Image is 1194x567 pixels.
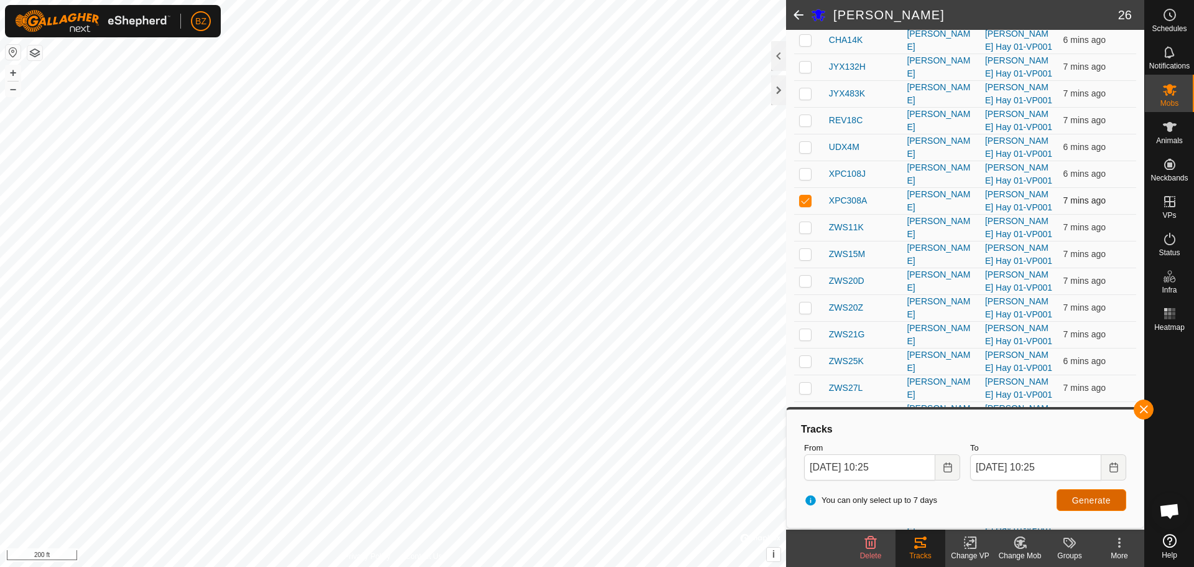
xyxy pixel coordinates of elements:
div: [PERSON_NAME] [907,188,975,214]
a: [PERSON_NAME] Hay 01-VP001 [985,109,1052,132]
label: From [804,442,960,454]
span: Schedules [1152,25,1187,32]
h2: [PERSON_NAME] [833,7,1118,22]
div: [PERSON_NAME] [907,241,975,268]
div: Change Mob [995,550,1045,561]
div: [PERSON_NAME] [907,349,975,375]
a: [PERSON_NAME] Hay 01-VP001 [985,216,1052,239]
div: [PERSON_NAME] [907,268,975,294]
div: [PERSON_NAME] [907,134,975,161]
span: Help [1162,551,1177,559]
div: [PERSON_NAME] [907,54,975,80]
div: [PERSON_NAME] [907,108,975,134]
span: i [772,549,775,560]
a: Privacy Policy [344,551,391,562]
span: 3 Sept 2025, 10:18 am [1063,169,1106,179]
span: VPs [1162,212,1176,219]
div: [PERSON_NAME] [907,81,975,107]
a: [PERSON_NAME] Hay 01-VP001 [985,136,1052,159]
span: Heatmap [1154,324,1185,331]
span: ZWS21G [829,328,865,341]
a: [PERSON_NAME] Hay 01-VP001 [985,82,1052,105]
a: Contact Us [405,551,442,562]
a: Open chat [1151,492,1188,530]
span: 3 Sept 2025, 10:18 am [1063,329,1106,339]
a: [PERSON_NAME] Hay 01-VP001 [985,323,1052,346]
button: Choose Date [935,454,960,480]
div: Change VP [945,550,995,561]
a: [PERSON_NAME] Hay 01-VP001 [985,377,1052,400]
a: [PERSON_NAME] Hay 01-VP001 [985,189,1052,212]
span: Status [1159,249,1180,256]
span: 3 Sept 2025, 10:18 am [1063,302,1106,312]
a: [PERSON_NAME] Hay 01-VP001 [985,269,1052,293]
a: [PERSON_NAME] Hay 01-VP001 [985,350,1052,373]
span: You can only select up to 7 days [804,494,937,507]
span: ZWS25K [829,355,864,368]
span: JYX483K [829,87,865,100]
span: CHA14K [829,34,863,47]
a: [PERSON_NAME] Hay 01-VP001 [985,29,1052,52]
div: [PERSON_NAME] [907,295,975,321]
span: Neckbands [1150,174,1188,182]
span: ZWS20D [829,274,864,288]
span: UDX4M [829,141,859,154]
button: + [6,65,21,80]
label: To [970,442,1126,454]
button: – [6,82,21,96]
a: [PERSON_NAME] Hay 01-VP001 [985,403,1052,426]
span: Delete [860,551,882,560]
div: [PERSON_NAME] [907,215,975,241]
a: [PERSON_NAME] Hay 01-VP001 [985,296,1052,319]
span: ZWS11K [829,221,864,234]
span: Generate [1072,495,1111,505]
span: Notifications [1149,62,1190,70]
div: More [1094,550,1144,561]
button: Map Layers [27,45,42,60]
span: 3 Sept 2025, 10:18 am [1063,195,1106,205]
span: BZ [195,15,206,28]
span: 3 Sept 2025, 10:18 am [1063,383,1106,393]
span: 3 Sept 2025, 10:18 am [1063,142,1106,152]
button: Choose Date [1101,454,1126,480]
button: Generate [1057,489,1126,511]
span: 3 Sept 2025, 10:17 am [1063,115,1106,125]
span: ZWS20Z [829,301,863,314]
span: 3 Sept 2025, 10:17 am [1063,222,1106,232]
span: 3 Sept 2025, 10:18 am [1063,35,1106,45]
span: Mobs [1160,100,1178,107]
div: [PERSON_NAME] [907,27,975,54]
span: Animals [1156,137,1183,144]
div: Tracks [799,422,1131,437]
a: [PERSON_NAME] Hay 01-VP001 [985,162,1052,185]
span: ZWS27L [829,382,863,395]
a: [PERSON_NAME] Hay 01-VP001 [985,55,1052,78]
span: 3 Sept 2025, 10:18 am [1063,356,1106,366]
a: [PERSON_NAME] Hay 01-VP001 [985,243,1052,266]
span: 3 Sept 2025, 10:17 am [1063,249,1106,259]
a: Help [1145,529,1194,564]
span: 3 Sept 2025, 10:18 am [1063,276,1106,286]
div: Groups [1045,550,1094,561]
div: [PERSON_NAME] [907,322,975,348]
div: [PERSON_NAME] [907,375,975,401]
button: Reset Map [6,45,21,60]
span: XPC108J [829,167,866,180]
div: Tracks [895,550,945,561]
span: REV18C [829,114,863,127]
span: JYX132H [829,60,866,73]
span: Infra [1162,286,1177,294]
img: Gallagher Logo [15,10,170,32]
div: [PERSON_NAME] [907,402,975,428]
div: [PERSON_NAME] [907,161,975,187]
span: 3 Sept 2025, 10:18 am [1063,88,1106,98]
span: 26 [1118,6,1132,24]
span: XPC308A [829,194,867,207]
button: i [767,548,780,561]
span: ZWS15M [829,248,865,261]
span: 3 Sept 2025, 10:18 am [1063,62,1106,72]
